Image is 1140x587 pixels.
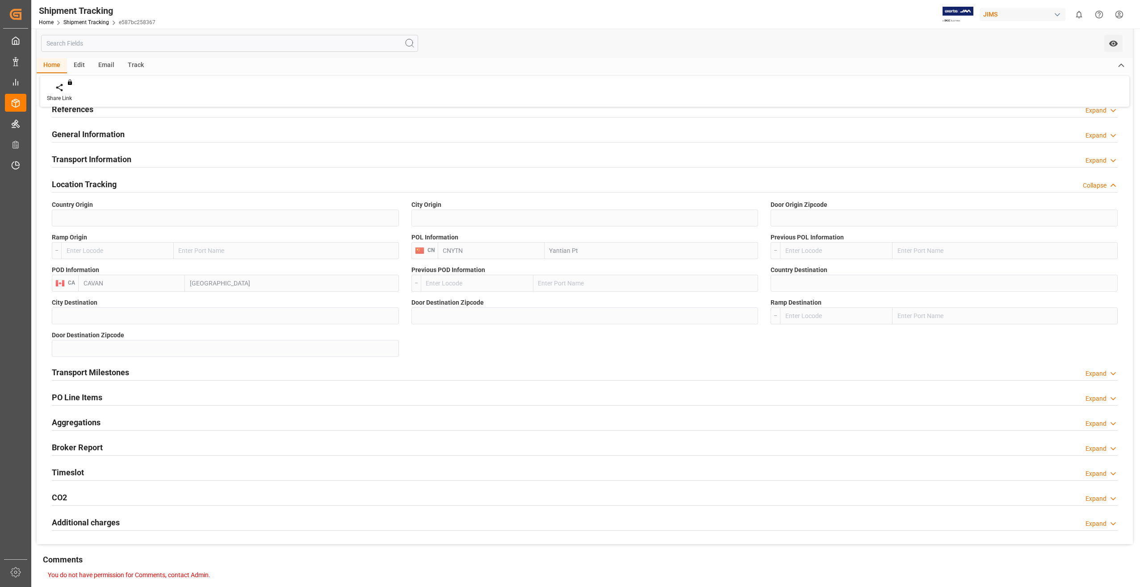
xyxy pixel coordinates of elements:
[37,58,67,73] div: Home
[52,298,97,307] span: City Destination
[92,58,121,73] div: Email
[1086,394,1106,403] div: Expand
[52,366,129,378] h2: Transport Milestones
[421,275,533,292] input: Enter Locode
[121,58,151,73] div: Track
[63,19,109,25] a: Shipment Tracking
[411,233,458,242] span: POL Information
[185,275,398,292] input: Enter Port Name
[1086,444,1106,453] div: Expand
[52,331,124,340] span: Door Destination Zipcode
[411,298,484,307] span: Door Destination Zipcode
[39,19,54,25] a: Home
[893,242,1118,259] input: Enter Port Name
[1086,369,1106,378] div: Expand
[43,553,83,566] h2: Comments
[771,200,827,210] span: Door Origin Zipcode
[78,275,185,292] input: Enter Locode
[980,8,1065,21] div: JIMS
[67,58,92,73] div: Edit
[1089,4,1109,25] button: Help Center
[1069,4,1089,25] button: show 0 new notifications
[1086,494,1106,503] div: Expand
[52,416,101,428] h2: Aggregations
[1086,469,1106,478] div: Expand
[52,128,125,140] h2: General Information
[52,200,93,210] span: Country Origin
[48,570,1119,580] p: You do not have permission for Comments, contact Admin.
[533,275,759,292] input: Enter Port Name
[780,242,893,259] input: Enter Locode
[1086,106,1106,115] div: Expand
[893,307,1118,324] input: Enter Port Name
[52,178,117,190] h2: Location Tracking
[1086,131,1106,140] div: Expand
[771,298,821,307] span: Ramp Destination
[1086,156,1106,165] div: Expand
[943,7,973,22] img: Exertis%20JAM%20-%20Email%20Logo.jpg_1722504956.jpg
[52,491,67,503] h2: CO2
[52,441,103,453] h2: Broker Report
[174,242,399,259] input: Enter Port Name
[52,516,120,528] h2: Additional charges
[39,4,155,17] div: Shipment Tracking
[411,200,441,210] span: City Origin
[438,242,545,259] input: Enter Locode
[52,233,87,242] span: Ramp Origin
[1086,519,1106,528] div: Expand
[61,242,174,259] input: Enter Locode
[52,391,102,403] h2: PO Line Items
[980,6,1069,23] button: JIMS
[41,35,418,52] input: Search Fields
[1104,35,1123,52] button: open menu
[780,307,893,324] input: Enter Locode
[545,242,758,259] input: Enter Port Name
[52,153,131,165] h2: Transport Information
[52,466,84,478] h2: Timeslot
[52,103,93,115] h2: References
[771,265,827,275] span: Country Destination
[411,265,485,275] span: Previous POD Information
[1086,419,1106,428] div: Expand
[1083,181,1106,190] div: Collapse
[52,265,99,275] span: POD Information
[771,233,844,242] span: Previous POL Information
